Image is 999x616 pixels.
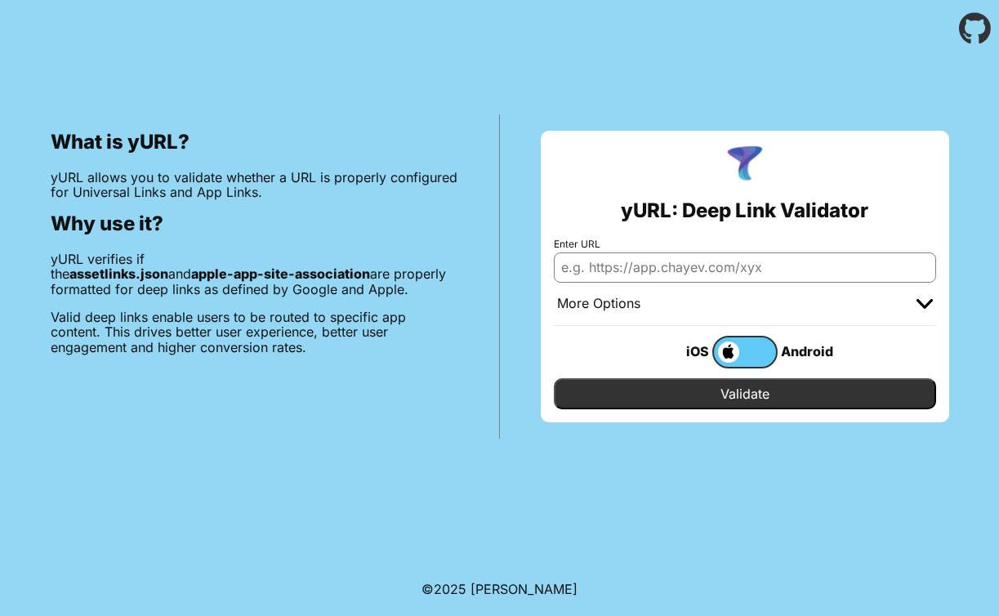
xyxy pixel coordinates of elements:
[554,252,936,282] input: e.g. https://app.chayev.com/xyx
[778,341,843,362] div: Android
[191,266,370,282] b: apple-app-site-association
[554,378,936,409] input: Validate
[647,341,712,362] div: iOS
[51,212,458,235] h2: Why use it?
[421,562,578,616] footer: ©
[51,310,458,355] p: Valid deep links enable users to be routed to specific app content. This drives better user exper...
[51,131,458,154] h2: What is yURL?
[621,199,868,222] h2: yURL: Deep Link Validator
[557,296,640,312] div: More Options
[916,299,933,309] img: chevron
[69,266,168,282] b: assetlinks.json
[434,581,466,597] span: 2025
[724,144,766,186] img: yURL Logo
[51,252,458,297] p: yURL verifies if the and are properly formatted for deep links as defined by Google and Apple.
[554,239,936,250] label: Enter URL
[51,170,458,200] p: yURL allows you to validate whether a URL is properly configured for Universal Links and App Links.
[471,581,578,597] a: Michael Ibragimchayev's Personal Site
